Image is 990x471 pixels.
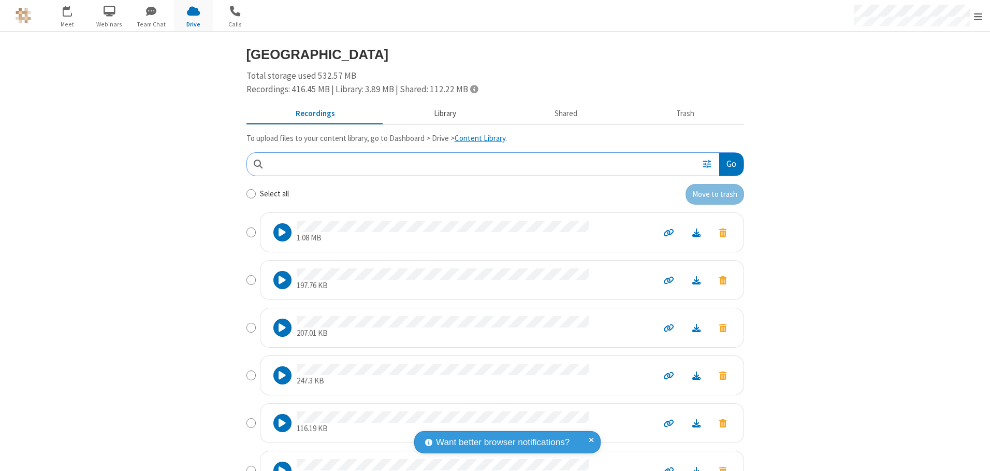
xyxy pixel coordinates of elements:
[216,20,255,29] span: Calls
[436,436,570,449] span: Want better browser notifications?
[70,6,77,13] div: 1
[719,153,743,176] button: Go
[505,104,627,124] button: Shared during meetings
[48,20,87,29] span: Meet
[246,47,744,62] h3: [GEOGRAPHIC_DATA]
[246,83,744,96] div: Recordings: 416.45 MB | Library: 3.89 MB | Shared: 112.22 MB
[297,280,589,292] p: 197.76 KB
[16,8,31,23] img: QA Selenium DO NOT DELETE OR CHANGE
[710,416,736,430] button: Move to trash
[297,423,589,435] p: 116.19 KB
[686,184,744,205] button: Move to trash
[297,327,589,339] p: 207.01 KB
[683,226,710,238] a: Download file
[384,104,505,124] button: Content library
[174,20,213,29] span: Drive
[470,84,478,93] span: Totals displayed include files that have been moved to the trash.
[260,188,289,200] label: Select all
[683,369,710,381] a: Download file
[246,104,385,124] button: Recorded meetings
[683,417,710,429] a: Download file
[246,133,744,145] p: To upload files to your content library, go to Dashboard > Drive > .
[710,225,736,239] button: Move to trash
[132,20,171,29] span: Team Chat
[90,20,129,29] span: Webinars
[683,274,710,286] a: Download file
[627,104,744,124] button: Trash
[297,232,589,244] p: 1.08 MB
[455,133,505,143] a: Content Library
[710,368,736,382] button: Move to trash
[710,321,736,335] button: Move to trash
[964,444,982,464] iframe: Chat
[683,322,710,334] a: Download file
[710,273,736,287] button: Move to trash
[297,375,589,387] p: 247.3 KB
[246,69,744,96] div: Total storage used 532.57 MB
